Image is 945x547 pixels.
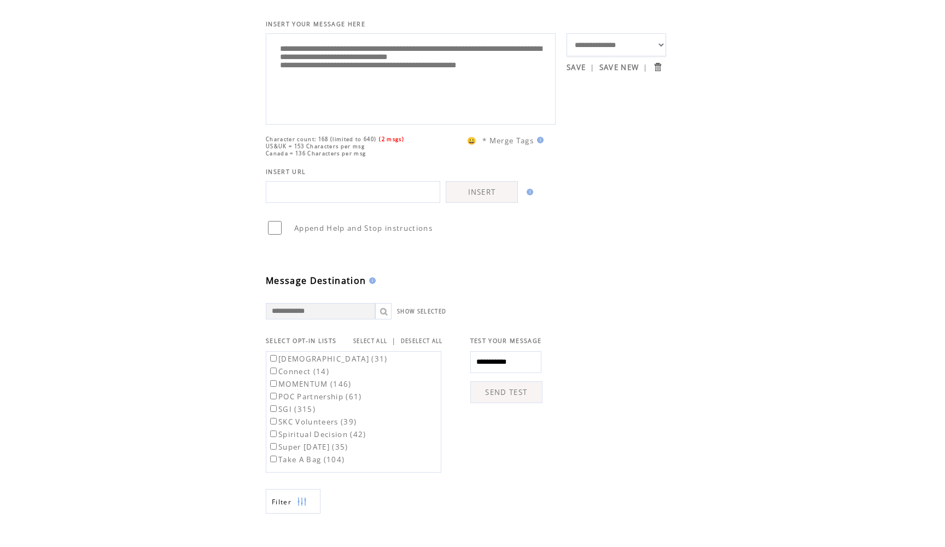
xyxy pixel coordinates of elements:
[272,497,291,507] span: Show filters
[268,429,366,439] label: Spiritual Decision (42)
[268,442,348,452] label: Super [DATE] (35)
[266,489,320,514] a: Filter
[446,181,518,203] a: INSERT
[268,366,329,376] label: Connect (14)
[270,405,277,412] input: SGI (315)
[270,443,277,450] input: Super [DATE] (35)
[470,337,542,345] span: TEST YOUR MESSAGE
[567,62,586,72] a: SAVE
[270,430,277,437] input: Spiritual Decision (42)
[268,455,345,464] label: Take A Bag (104)
[268,417,357,427] label: SKC Volunteers (39)
[268,404,316,414] label: SGI (315)
[379,136,404,143] span: (2 msgs)
[353,337,387,345] a: SELECT ALL
[397,308,446,315] a: SHOW SELECTED
[266,150,366,157] span: Canada = 136 Characters per msg
[470,381,542,403] a: SEND TEST
[652,62,663,72] input: Submit
[266,20,365,28] span: INSERT YOUR MESSAGE HERE
[266,136,376,143] span: Character count: 168 (limited to 640)
[266,143,365,150] span: US&UK = 153 Characters per msg
[294,223,433,233] span: Append Help and Stop instructions
[266,168,306,176] span: INSERT URL
[266,275,366,287] span: Message Destination
[270,418,277,424] input: SKC Volunteers (39)
[270,355,277,362] input: [DEMOGRAPHIC_DATA] (31)
[270,380,277,387] input: MOMENTUM (146)
[366,277,376,284] img: help.gif
[401,337,443,345] a: DESELECT ALL
[268,379,352,389] label: MOMENTUM (146)
[268,354,388,364] label: [DEMOGRAPHIC_DATA] (31)
[482,136,534,146] span: * Merge Tags
[599,62,639,72] a: SAVE NEW
[270,393,277,399] input: POC Partnership (61)
[266,337,336,345] span: SELECT OPT-IN LISTS
[268,392,362,401] label: POC Partnership (61)
[270,368,277,374] input: Connect (14)
[297,490,307,514] img: filters.png
[270,456,277,462] input: Take A Bag (104)
[467,136,477,146] span: 😀
[523,189,533,195] img: help.gif
[590,62,594,72] span: |
[643,62,647,72] span: |
[534,137,544,143] img: help.gif
[392,336,396,346] span: |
